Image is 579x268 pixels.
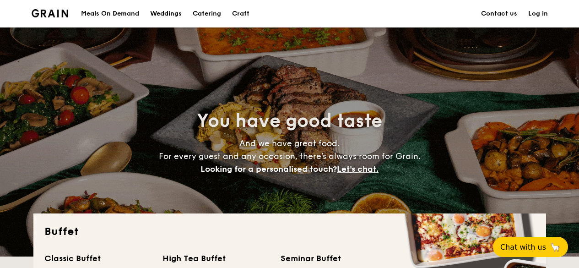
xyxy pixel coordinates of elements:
h2: Buffet [44,224,535,239]
span: Chat with us [500,243,546,252]
span: You have good taste [197,110,382,132]
div: Classic Buffet [44,252,152,265]
span: And we have great food. For every guest and any occasion, there’s always room for Grain. [159,138,421,174]
img: Grain [32,9,69,17]
span: Let's chat. [337,164,379,174]
button: Chat with us🦙 [493,237,568,257]
div: Seminar Buffet [281,252,388,265]
span: Looking for a personalised touch? [200,164,337,174]
div: High Tea Buffet [162,252,270,265]
span: 🦙 [550,242,561,252]
a: Logotype [32,9,69,17]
